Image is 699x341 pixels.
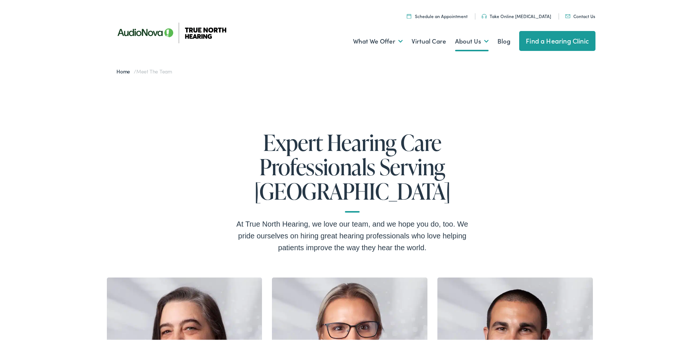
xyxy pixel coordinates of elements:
span: Meet the Team [136,66,172,73]
a: Find a Hearing Clinic [519,30,595,49]
a: Blog [497,26,510,54]
img: Mail icon in color code ffb348, used for communication purposes [565,13,570,17]
a: What We Offer [353,26,403,54]
img: Icon symbolizing a calendar in color code ffb348 [407,12,411,17]
a: Virtual Care [412,26,446,54]
a: Take Online [MEDICAL_DATA] [482,11,551,18]
a: Contact Us [565,11,595,18]
span: / [116,66,172,73]
img: Headphones icon in color code ffb348 [482,13,487,17]
a: Home [116,66,134,73]
a: Schedule an Appointment [407,11,468,18]
h1: Expert Hearing Care Professionals Serving [GEOGRAPHIC_DATA] [234,129,470,211]
a: About Us [455,26,489,54]
div: At True North Hearing, we love our team, and we hope you do, too. We pride ourselves on hiring gr... [234,217,470,252]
